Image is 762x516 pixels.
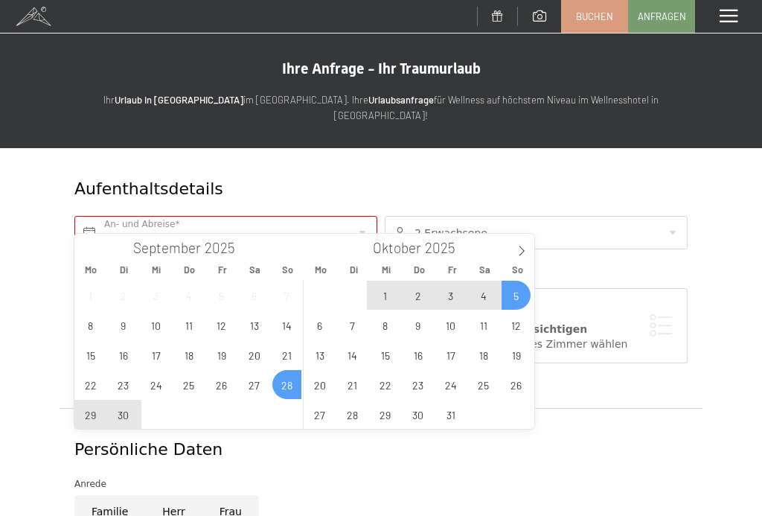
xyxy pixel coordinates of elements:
[115,94,243,106] strong: Urlaub in [GEOGRAPHIC_DATA]
[109,340,138,369] span: September 16, 2025
[502,340,531,369] span: Oktober 19, 2025
[174,340,203,369] span: September 18, 2025
[282,60,481,77] span: Ihre Anfrage - Ihr Traumurlaub
[109,400,138,429] span: September 30, 2025
[403,370,432,399] span: Oktober 23, 2025
[133,241,201,255] span: September
[502,370,531,399] span: Oktober 26, 2025
[403,265,435,275] span: Do
[272,281,301,310] span: September 7, 2025
[371,370,400,399] span: Oktober 22, 2025
[436,340,465,369] span: Oktober 17, 2025
[74,439,688,462] div: Persönliche Daten
[74,477,688,491] div: Anrede
[502,265,534,275] span: So
[502,310,531,340] span: Oktober 12, 2025
[76,281,105,310] span: September 1, 2025
[371,281,400,310] span: Oktober 1, 2025
[638,10,686,23] span: Anfragen
[76,370,105,399] span: September 22, 2025
[304,265,337,275] span: Mo
[109,281,138,310] span: September 2, 2025
[436,310,465,340] span: Oktober 10, 2025
[436,281,465,310] span: Oktober 3, 2025
[403,340,432,369] span: Oktober 16, 2025
[201,239,250,256] input: Year
[109,310,138,340] span: September 9, 2025
[107,265,140,275] span: Di
[240,370,269,399] span: September 27, 2025
[141,310,170,340] span: September 10, 2025
[371,400,400,429] span: Oktober 29, 2025
[469,281,498,310] span: Oktober 4, 2025
[370,265,403,275] span: Mi
[240,281,269,310] span: September 6, 2025
[337,265,370,275] span: Di
[469,310,498,340] span: Oktober 11, 2025
[239,265,272,275] span: Sa
[174,370,203,399] span: September 25, 2025
[240,310,269,340] span: September 13, 2025
[371,310,400,340] span: Oktober 8, 2025
[305,400,334,429] span: Oktober 27, 2025
[174,310,203,340] span: September 11, 2025
[371,340,400,369] span: Oktober 15, 2025
[272,310,301,340] span: September 14, 2025
[76,340,105,369] span: September 15, 2025
[207,370,236,399] span: September 26, 2025
[74,265,107,275] span: Mo
[305,340,334,369] span: Oktober 13, 2025
[502,281,531,310] span: Oktober 5, 2025
[174,281,203,310] span: September 4, 2025
[403,310,432,340] span: Oktober 9, 2025
[206,265,239,275] span: Fr
[400,337,672,352] div: Ich möchte ein bestimmtes Zimmer wählen
[576,10,613,23] span: Buchen
[469,340,498,369] span: Oktober 18, 2025
[368,94,434,106] strong: Urlaubsanfrage
[272,340,301,369] span: September 21, 2025
[109,370,138,399] span: September 23, 2025
[373,241,421,255] span: Oktober
[436,370,465,399] span: Oktober 24, 2025
[436,400,465,429] span: Oktober 31, 2025
[338,400,367,429] span: Oktober 28, 2025
[562,1,627,32] a: Buchen
[338,340,367,369] span: Oktober 14, 2025
[338,310,367,340] span: Oktober 7, 2025
[305,370,334,399] span: Oktober 20, 2025
[141,281,170,310] span: September 3, 2025
[207,340,236,369] span: September 19, 2025
[140,265,173,275] span: Mi
[403,400,432,429] span: Oktober 30, 2025
[74,178,584,201] div: Aufenthaltsdetails
[76,310,105,340] span: September 8, 2025
[173,265,205,275] span: Do
[207,281,236,310] span: September 5, 2025
[141,340,170,369] span: September 17, 2025
[305,310,334,340] span: Oktober 6, 2025
[629,1,694,32] a: Anfragen
[338,370,367,399] span: Oktober 21, 2025
[272,265,304,275] span: So
[240,340,269,369] span: September 20, 2025
[469,265,502,275] span: Sa
[436,265,469,275] span: Fr
[60,92,702,124] p: Ihr im [GEOGRAPHIC_DATA]. Ihre für Wellness auf höchstem Niveau im Wellnesshotel in [GEOGRAPHIC_D...
[400,322,672,337] div: Zimmerwunsch berücksichtigen
[141,370,170,399] span: September 24, 2025
[76,400,105,429] span: September 29, 2025
[421,239,470,256] input: Year
[207,310,236,340] span: September 12, 2025
[403,281,432,310] span: Oktober 2, 2025
[469,370,498,399] span: Oktober 25, 2025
